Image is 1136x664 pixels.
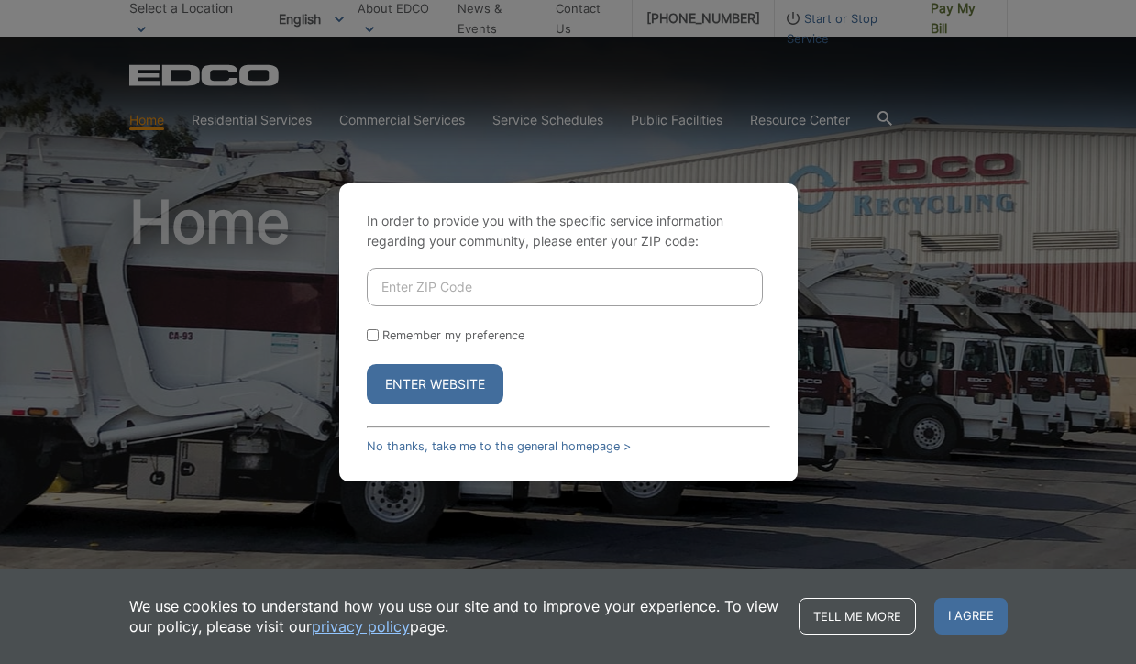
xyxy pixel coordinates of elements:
[934,598,1008,635] span: I agree
[799,598,916,635] a: Tell me more
[367,268,763,306] input: Enter ZIP Code
[367,439,631,453] a: No thanks, take me to the general homepage >
[367,211,770,251] p: In order to provide you with the specific service information regarding your community, please en...
[129,596,780,636] p: We use cookies to understand how you use our site and to improve your experience. To view our pol...
[312,616,410,636] a: privacy policy
[367,364,503,404] button: Enter Website
[382,328,524,342] label: Remember my preference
